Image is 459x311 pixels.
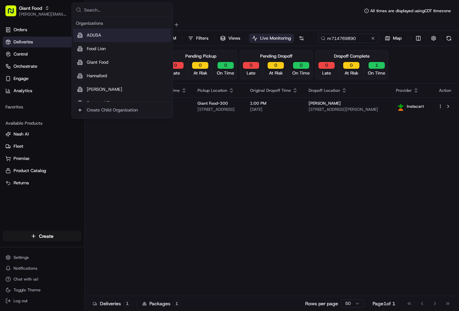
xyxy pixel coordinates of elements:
div: Deliveries [93,300,131,307]
div: Dropoff Complete0Late0At Risk1On Time [315,50,388,79]
span: 1:00 PM [250,101,298,106]
span: ADUSA [87,32,101,38]
span: On Time [292,70,310,76]
a: Product Catalog [5,168,79,174]
a: Deliveries [3,37,82,47]
span: Provider [396,88,412,93]
span: At Risk [345,70,358,76]
div: Available Products [3,118,82,129]
span: Late [171,70,180,76]
div: Favorites [3,102,82,112]
button: Chat with us! [3,274,82,284]
div: Dropoff Complete [334,53,370,59]
span: Dropoff Location [309,88,340,93]
span: Views [228,35,240,41]
button: Promise [3,153,82,164]
span: Original Dropoff Time [250,88,291,93]
button: Filters [185,34,211,43]
button: Create [3,231,82,242]
span: On Time [217,70,234,76]
span: Giant Food [87,59,108,65]
span: Control [14,51,28,57]
button: 0 [192,62,208,69]
span: [DATE] [250,107,298,112]
button: Orchestrate [3,61,82,72]
span: Orchestrate [14,63,37,69]
button: 0 [243,62,259,69]
button: Log out [3,296,82,306]
button: Fleet [3,141,82,152]
a: Fleet [5,143,79,149]
a: Returns [5,180,79,186]
div: Pending Dropoff [260,53,292,59]
span: Analytics [14,88,32,94]
button: 0 [268,62,284,69]
span: Stop and Shop [87,100,117,106]
button: Live Monitoring [249,34,294,43]
button: Notifications [3,264,82,273]
button: 0 [318,62,335,69]
span: Hannaford [87,73,107,79]
button: 0 [343,62,359,69]
div: Suggestions [72,17,173,118]
div: Pending Pickup0Late0At Risk0On Time [164,50,237,79]
div: 1 [173,300,181,307]
button: Giant Food[PERSON_NAME][EMAIL_ADDRESS][PERSON_NAME][DOMAIN_NAME] [3,3,70,19]
span: Late [322,70,331,76]
span: Instacart [407,104,424,109]
span: Giant Food-300 [197,101,228,106]
div: Action [438,88,452,93]
span: All times are displayed using CDT timezone [370,8,451,14]
button: Map [382,34,405,43]
span: [STREET_ADDRESS] [197,107,239,112]
div: Create Child Organization [87,107,138,113]
button: 0 [167,62,184,69]
span: [STREET_ADDRESS][PERSON_NAME] [309,107,385,112]
span: Deliveries [14,39,33,45]
button: Settings [3,253,82,262]
input: Search... [84,3,169,17]
span: Map [393,35,402,41]
button: Giant Food [19,5,42,12]
span: Returns [14,180,29,186]
button: Engage [3,73,82,84]
span: Filters [196,35,208,41]
button: Control [3,49,82,60]
button: 0 [217,62,234,69]
div: Page 1 of 1 [373,300,395,307]
button: Toggle Theme [3,285,82,295]
span: Log out [14,298,27,304]
span: Food Lion [87,46,106,52]
span: Pickup Location [197,88,227,93]
span: Toggle Theme [14,287,41,293]
span: Settings [14,255,29,260]
span: Fleet [14,143,23,149]
span: At Risk [269,70,283,76]
span: Nash AI [14,131,29,137]
span: Chat with us! [14,276,38,282]
button: Nash AI [3,129,82,140]
a: Promise [5,155,79,162]
div: Packages [142,300,181,307]
button: Returns [3,178,82,188]
span: Live Monitoring [260,35,291,41]
div: Pending Pickup [185,53,216,59]
span: Product Catalog [14,168,46,174]
button: Views [217,34,243,43]
span: Engage [14,76,28,82]
span: Late [247,70,255,76]
div: 1 [124,300,131,307]
button: [PERSON_NAME][EMAIL_ADDRESS][PERSON_NAME][DOMAIN_NAME] [19,12,67,17]
span: Promise [14,155,29,162]
span: Create [39,233,54,240]
span: Notifications [14,266,37,271]
button: Refresh [444,34,454,43]
div: Organizations [73,18,171,28]
input: Type to search [318,34,379,43]
a: Analytics [3,85,82,96]
span: [PERSON_NAME] [87,86,122,92]
p: Rows per page [305,300,338,307]
button: 1 [369,62,385,69]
